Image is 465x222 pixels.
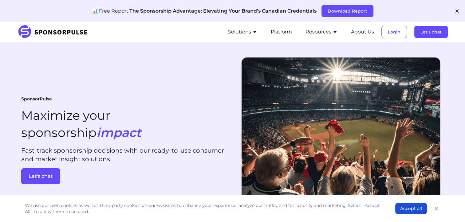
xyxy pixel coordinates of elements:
[414,26,448,38] button: Let's chat
[21,168,228,184] a: Let's chat
[21,96,52,102] span: SponsorPulse
[351,29,374,35] a: About Us
[271,28,292,36] button: Platform
[321,5,373,17] button: Download Report
[381,26,407,38] button: Login
[92,7,317,15] p: 📊 Free Report:
[321,8,373,14] a: Download Report
[21,146,228,163] p: Fast-track sponsorship decisions with our ready-to-use consumer and market insight solutions
[305,28,337,36] button: Resources
[395,203,427,214] button: Accept all
[129,8,317,14] span: The Sponsorship Advantage: Elevating Your Brand’s Canadian Credentials
[414,29,448,35] a: Let's chat
[271,29,292,35] a: Platform
[432,204,440,213] button: Close
[228,28,257,36] button: Solutions
[351,28,374,36] button: About Us
[21,107,141,141] h1: Maximize your sponsorship
[18,25,92,39] img: SponsorPulse
[97,125,141,140] i: impact
[381,29,407,35] a: Login
[21,168,60,184] button: Let's chat
[434,193,465,222] iframe: Chat Widget
[25,202,383,215] p: We use our own cookies as well as third-party cookies on our websites to enhance your experience,...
